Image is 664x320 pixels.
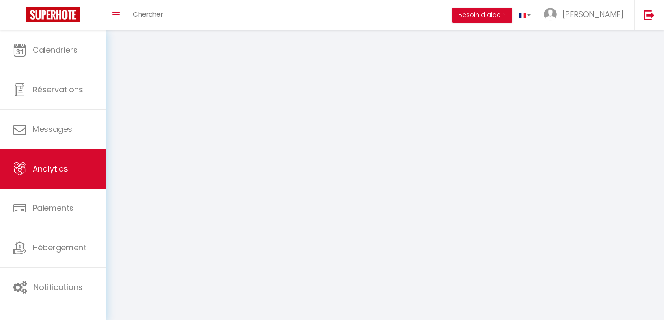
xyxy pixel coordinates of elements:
span: Messages [33,124,72,135]
span: Calendriers [33,44,78,55]
span: Hébergement [33,242,86,253]
img: logout [644,10,654,20]
img: ... [544,8,557,21]
button: Besoin d'aide ? [452,8,512,23]
span: [PERSON_NAME] [562,9,623,20]
span: Chercher [133,10,163,19]
span: Analytics [33,163,68,174]
span: Notifications [34,282,83,293]
span: Réservations [33,84,83,95]
img: Super Booking [26,7,80,22]
span: Paiements [33,202,74,213]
